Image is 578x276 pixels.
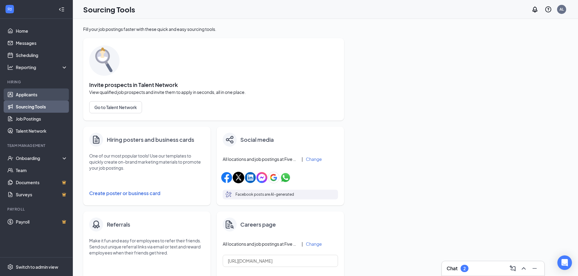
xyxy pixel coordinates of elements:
[89,101,142,113] button: Go to Talent Network
[520,265,527,272] svg: ChevronUp
[225,191,232,198] svg: MagicPencil
[16,64,68,70] div: Reporting
[89,153,204,171] p: One of our most popular tools! Use our templates to quickly create on-brand marketing materials t...
[530,264,539,273] button: Minimize
[306,242,322,246] button: Change
[240,220,276,229] h4: Careers page
[16,155,63,161] div: Onboarding
[16,216,68,228] a: PayrollCrown
[545,6,552,13] svg: QuestionInfo
[16,188,68,201] a: SurveysCrown
[302,156,303,162] div: |
[447,265,458,272] h3: Chat
[91,220,101,229] img: badge
[89,187,204,199] button: Create poster or business card
[223,156,299,162] span: All locations and job postings at Five Guys Burgers and Fries
[508,264,518,273] button: ComposeMessage
[7,207,66,212] div: Payroll
[7,264,13,270] svg: Settings
[107,135,194,144] h4: Hiring posters and business cards
[89,82,338,88] span: Invite prospects in Talent Network
[302,241,303,247] div: |
[509,265,516,272] svg: ComposeMessage
[221,172,232,183] img: facebookIcon
[83,4,135,15] h1: Sourcing Tools
[557,255,572,270] div: Open Intercom Messenger
[83,26,344,32] div: Fill your job postings faster with these quick and easy sourcing tools.
[235,191,294,198] p: Facebook posts are AI-generated
[463,266,466,271] div: 2
[7,143,66,148] div: Team Management
[91,135,101,145] svg: Document
[519,264,529,273] button: ChevronUp
[245,172,256,183] img: linkedinIcon
[89,238,204,256] p: Make it fun and easy for employees to refer their friends. Send out unique referral links via ema...
[16,176,68,188] a: DocumentsCrown
[240,135,274,144] h4: Social media
[16,49,68,61] a: Scheduling
[16,101,68,113] a: Sourcing Tools
[268,172,279,183] img: googleIcon
[16,125,68,137] a: Talent Network
[7,155,13,161] svg: UserCheck
[16,25,68,37] a: Home
[7,6,13,12] svg: WorkstreamLogo
[16,113,68,125] a: Job Postings
[280,172,291,183] img: whatsappIcon
[531,265,538,272] svg: Minimize
[16,164,68,176] a: Team
[107,220,130,229] h4: Referrals
[225,220,234,229] img: careers
[223,241,299,247] span: All locations and job postings at Five Guys Burgers and Fries
[89,45,120,76] img: sourcing-tools
[256,172,267,183] img: facebookMessengerIcon
[226,136,234,144] img: share
[531,6,539,13] svg: Notifications
[16,37,68,49] a: Messages
[59,6,65,12] svg: Collapse
[16,264,58,270] div: Switch to admin view
[233,172,244,183] img: xIcon
[89,101,338,113] a: Go to Talent Network
[89,89,338,95] span: View qualified job prospects and invite them to apply in seconds, all in one place.
[559,7,564,12] div: AL
[7,79,66,85] div: Hiring
[306,157,322,161] button: Change
[7,64,13,70] svg: Analysis
[16,88,68,101] a: Applicants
